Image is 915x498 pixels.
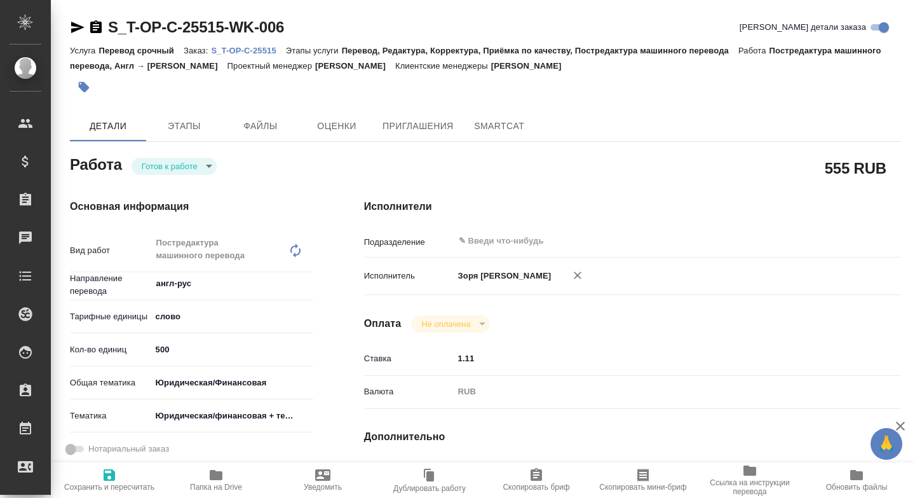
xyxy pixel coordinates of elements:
input: ✎ Введи что-нибудь [454,349,857,368]
p: Общая тематика [70,377,151,389]
button: Дублировать работу [376,462,483,498]
h2: Работа [70,152,122,175]
p: Услуга [70,46,98,55]
button: Ссылка на инструкции перевода [696,462,803,498]
h4: Основная информация [70,199,313,214]
div: слово [151,306,313,328]
h2: 555 RUB [825,157,886,179]
span: Детали [78,118,139,134]
span: [PERSON_NAME] детали заказа [740,21,866,34]
button: Уведомить [269,462,376,498]
span: Ссылка на инструкции перевода [704,478,796,496]
button: Не оплачена [417,319,474,329]
p: Подразделение [364,236,454,249]
span: Обновить файлы [826,483,888,492]
div: Юридическая/Финансовая [151,372,313,394]
input: ✎ Введи что-нибудь [151,340,313,359]
span: Файлы [230,118,291,134]
div: Готов к работе [132,158,217,175]
p: Кол-во единиц [70,343,151,356]
p: Тематика [70,410,151,422]
button: Добавить тэг [70,73,98,101]
button: Папка на Drive [163,462,269,498]
h4: Оплата [364,316,402,331]
span: Сохранить и пересчитать [64,483,154,492]
div: Юридическая/финансовая + техника [151,405,313,427]
h4: Дополнительно [364,429,901,445]
p: Направление перевода [70,272,151,298]
button: Open [850,240,852,242]
button: Скопировать ссылку [88,20,104,35]
button: Готов к работе [138,161,201,172]
p: Тарифные единицы [70,310,151,323]
p: Ставка [364,352,454,365]
p: Зоря [PERSON_NAME] [454,270,552,282]
p: Перевод, Редактура, Корректура, Приёмка по качеству, Постредактура машинного перевода [342,46,738,55]
p: Вид работ [70,244,151,257]
p: Заказ: [184,46,211,55]
p: Клиентские менеджеры [395,61,491,71]
h4: Исполнители [364,199,901,214]
p: Проектный менеджер [227,61,315,71]
button: Обновить файлы [803,462,910,498]
p: Перевод срочный [98,46,184,55]
span: Приглашения [383,118,454,134]
span: Оценки [306,118,367,134]
button: Скопировать бриф [483,462,590,498]
p: S_T-OP-C-25515 [211,46,285,55]
span: Скопировать бриф [503,483,569,492]
a: S_T-OP-C-25515 [211,45,285,55]
button: Скопировать ссылку для ЯМессенджера [70,20,85,35]
input: Пустое поле [454,461,857,480]
button: 🙏 [871,428,902,460]
p: Исполнитель [364,270,454,282]
p: Работа [738,46,769,55]
div: RUB [454,381,857,403]
div: Готов к работе [411,315,489,333]
span: SmartCat [469,118,530,134]
p: [PERSON_NAME] [315,61,395,71]
span: 🙏 [876,431,897,457]
span: Дублировать работу [393,484,466,493]
span: Уведомить [304,483,342,492]
p: Этапы услуги [286,46,342,55]
span: Этапы [154,118,215,134]
span: Нотариальный заказ [88,443,169,455]
button: Скопировать мини-бриф [590,462,696,498]
span: Скопировать мини-бриф [599,483,686,492]
p: Валюта [364,385,454,398]
a: S_T-OP-C-25515-WK-006 [108,18,284,36]
p: [PERSON_NAME] [491,61,571,71]
button: Сохранить и пересчитать [56,462,163,498]
span: Папка на Drive [190,483,242,492]
button: Open [306,282,309,285]
button: Удалить исполнителя [564,261,592,289]
input: ✎ Введи что-нибудь [457,233,810,249]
